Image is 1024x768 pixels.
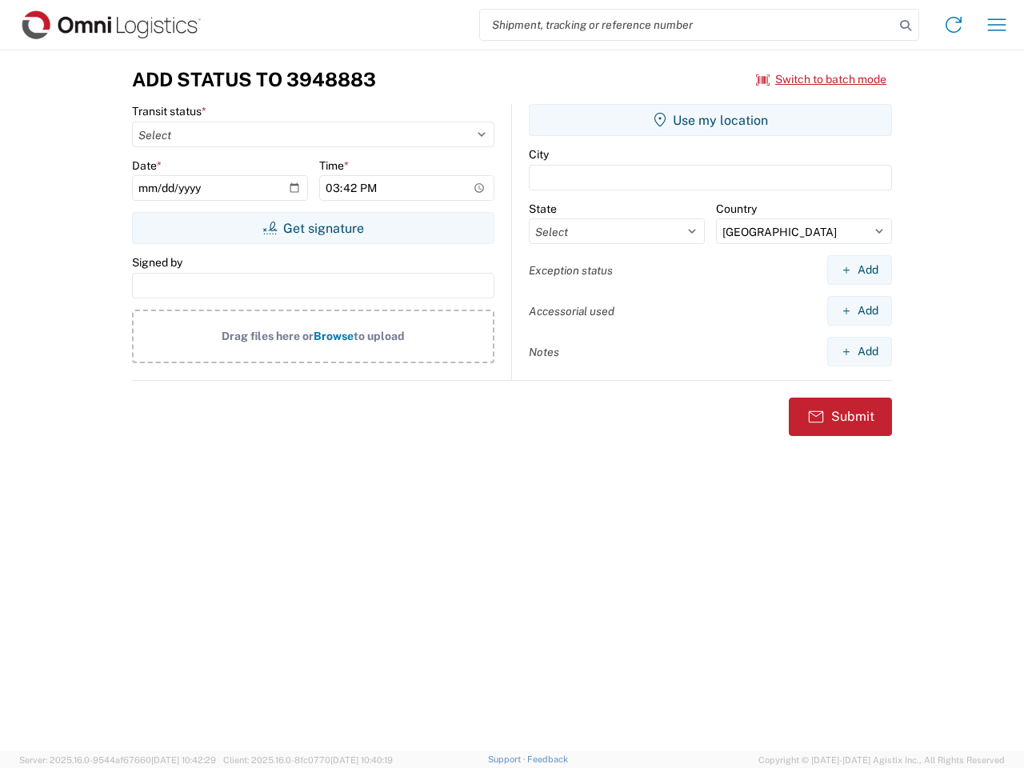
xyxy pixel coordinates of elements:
span: Client: 2025.16.0-8fc0770 [223,755,393,765]
label: Transit status [132,104,206,118]
span: Drag files here or [222,330,314,342]
button: Switch to batch mode [756,66,886,93]
span: [DATE] 10:42:29 [151,755,216,765]
button: Add [827,255,892,285]
button: Use my location [529,104,892,136]
span: Browse [314,330,354,342]
button: Submit [789,398,892,436]
label: City [529,147,549,162]
label: Accessorial used [529,304,614,318]
label: Signed by [132,255,182,270]
a: Feedback [527,754,568,764]
button: Add [827,337,892,366]
span: [DATE] 10:40:19 [330,755,393,765]
input: Shipment, tracking or reference number [480,10,894,40]
h3: Add Status to 3948883 [132,68,376,91]
label: Notes [529,345,559,359]
button: Add [827,296,892,326]
a: Support [488,754,528,764]
label: Time [319,158,349,173]
button: Get signature [132,212,494,244]
label: Exception status [529,263,613,278]
span: Copyright © [DATE]-[DATE] Agistix Inc., All Rights Reserved [758,753,1005,767]
span: Server: 2025.16.0-9544af67660 [19,755,216,765]
span: to upload [354,330,405,342]
label: State [529,202,557,216]
label: Date [132,158,162,173]
label: Country [716,202,757,216]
